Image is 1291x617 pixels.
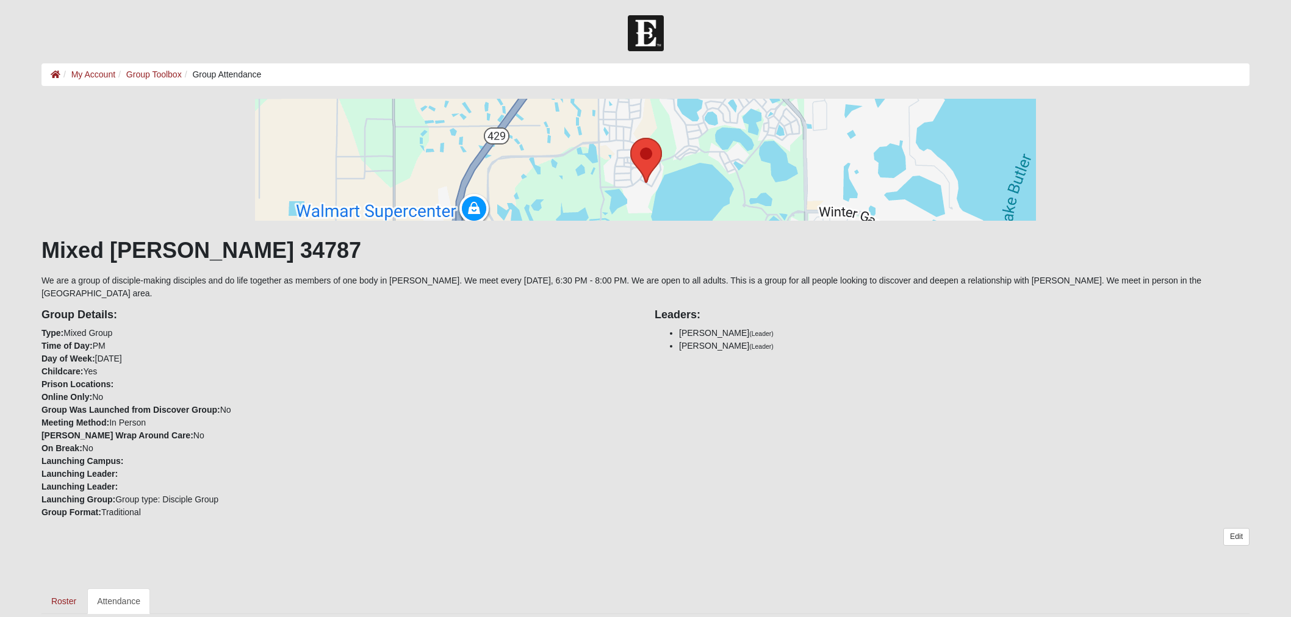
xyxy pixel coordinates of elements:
[87,588,150,614] a: Attendance
[749,330,774,337] small: (Leader)
[41,308,636,322] h4: Group Details:
[41,507,101,517] strong: Group Format:
[679,327,1250,340] li: [PERSON_NAME]
[41,494,115,504] strong: Launching Group:
[126,70,182,79] a: Group Toolbox
[41,99,1250,614] div: We are a group of disciple-making disciples and do life together as members of one body in [PERSO...
[270,601,276,613] a: Web cache enabled
[41,379,113,389] strong: Prison Locations:
[41,366,83,376] strong: Childcare:
[41,482,118,491] strong: Launching Leader:
[41,354,95,363] strong: Day of Week:
[41,328,63,338] strong: Type:
[189,602,261,613] span: HTML Size: 176 KB
[41,588,86,614] a: Roster
[41,405,220,415] strong: Group Was Launched from Discover Group:
[41,392,92,402] strong: Online Only:
[99,602,180,613] span: ViewState Size: 48 KB
[41,456,124,466] strong: Launching Campus:
[41,469,118,479] strong: Launching Leader:
[679,340,1250,352] li: [PERSON_NAME]
[41,237,1250,263] h1: Mixed [PERSON_NAME] 34787
[655,308,1250,322] h4: Leaders:
[1261,596,1283,613] a: Page Properties (Alt+P)
[749,343,774,350] small: (Leader)
[41,443,82,453] strong: On Break:
[1223,528,1250,546] a: Edit
[32,300,645,519] div: Mixed Group PM [DATE] Yes No No In Person No No Group type: Disciple Group Traditional
[71,70,115,79] a: My Account
[182,68,262,81] li: Group Attendance
[41,418,109,427] strong: Meeting Method:
[41,430,193,440] strong: [PERSON_NAME] Wrap Around Care:
[628,15,664,51] img: Church of Eleven22 Logo
[41,341,93,351] strong: Time of Day:
[12,604,87,612] a: Page Load Time: 1.70s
